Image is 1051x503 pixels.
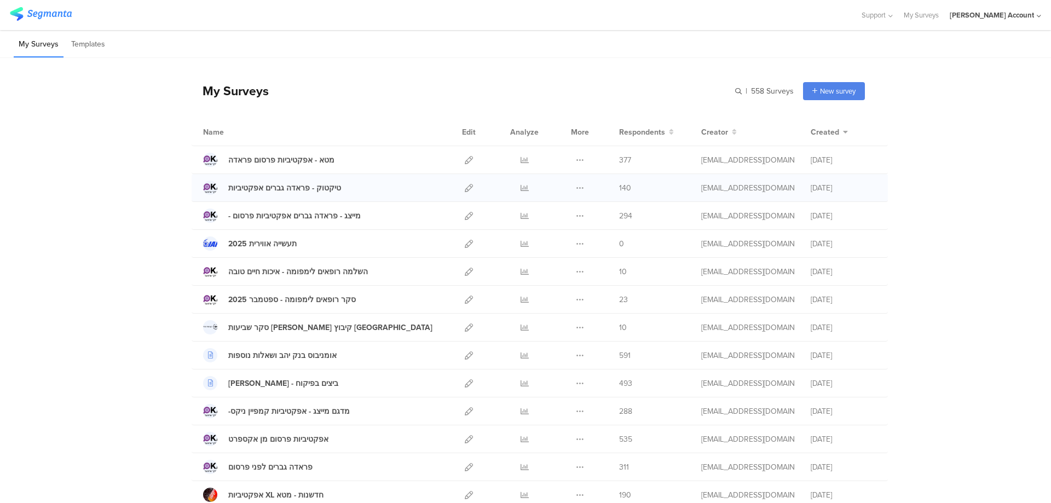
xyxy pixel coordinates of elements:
[701,322,794,333] div: miri@miridikman.co.il
[811,182,876,194] div: [DATE]
[619,378,632,389] span: 493
[228,489,324,501] div: אפקטיביות XL חדשנות - מטא
[811,489,876,501] div: [DATE]
[619,350,631,361] span: 591
[192,82,269,100] div: My Surveys
[701,461,794,473] div: miri@miridikman.co.il
[619,182,631,194] span: 140
[744,85,749,97] span: |
[862,10,886,20] span: Support
[228,378,338,389] div: אסף פינק - ביצים בפיקוח
[10,7,72,21] img: segmanta logo
[228,322,432,333] div: סקר שביעות רצון קיבוץ כנרת
[619,238,624,250] span: 0
[811,322,876,333] div: [DATE]
[568,118,592,146] div: More
[811,154,876,166] div: [DATE]
[701,406,794,417] div: miri@miridikman.co.il
[228,433,328,445] div: אפקטיביות פרסום מן אקספרט
[203,126,269,138] div: Name
[619,154,631,166] span: 377
[66,32,110,57] li: Templates
[619,126,674,138] button: Respondents
[701,182,794,194] div: miri@miridikman.co.il
[701,126,728,138] span: Creator
[701,266,794,277] div: miri@miridikman.co.il
[811,406,876,417] div: [DATE]
[228,406,350,417] div: -מדגם מייצג - אפקטיביות קמפיין ניקס
[228,210,361,222] div: - מייצג - פראדה גברים אפקטיביות פרסום
[203,376,338,390] a: [PERSON_NAME] - ביצים בפיקוח
[203,488,324,502] a: אפקטיביות XL חדשנות - מטא
[203,236,297,251] a: תעשייה אווירית 2025
[457,118,481,146] div: Edit
[811,294,876,305] div: [DATE]
[811,126,848,138] button: Created
[811,350,876,361] div: [DATE]
[811,378,876,389] div: [DATE]
[619,461,629,473] span: 311
[701,126,737,138] button: Creator
[701,210,794,222] div: miri@miridikman.co.il
[701,154,794,166] div: miri@miridikman.co.il
[701,378,794,389] div: miri@miridikman.co.il
[228,294,356,305] div: סקר רופאים לימפומה - ספטמבר 2025
[619,489,631,501] span: 190
[701,238,794,250] div: miri@miridikman.co.il
[203,292,356,307] a: סקר רופאים לימפומה - ספטמבר 2025
[228,350,337,361] div: אומניבוס בנק יהב ושאלות נוספות
[619,126,665,138] span: Respondents
[508,118,541,146] div: Analyze
[14,32,63,57] li: My Surveys
[203,404,350,418] a: -מדגם מייצג - אפקטיביות קמפיין ניקס
[228,266,368,277] div: השלמה רופאים לימפומה - איכות חיים טובה
[811,461,876,473] div: [DATE]
[619,294,628,305] span: 23
[203,209,361,223] a: - מייצג - פראדה גברים אפקטיביות פרסום
[619,266,627,277] span: 10
[701,489,794,501] div: miri@miridikman.co.il
[203,153,334,167] a: מטא - אפקטיביות פרסום פראדה
[619,322,627,333] span: 10
[950,10,1034,20] div: [PERSON_NAME] Account
[203,264,368,279] a: השלמה רופאים לימפומה - איכות חיים טובה
[619,433,632,445] span: 535
[811,238,876,250] div: [DATE]
[751,85,794,97] span: 558 Surveys
[619,210,632,222] span: 294
[811,210,876,222] div: [DATE]
[228,461,313,473] div: פראדה גברים לפני פרסום
[619,406,632,417] span: 288
[228,154,334,166] div: מטא - אפקטיביות פרסום פראדה
[203,460,313,474] a: פראדה גברים לפני פרסום
[811,266,876,277] div: [DATE]
[701,433,794,445] div: miri@miridikman.co.il
[820,86,856,96] span: New survey
[203,348,337,362] a: אומניבוס בנק יהב ושאלות נוספות
[811,433,876,445] div: [DATE]
[203,181,341,195] a: טיקטוק - פראדה גברים אפקטיביות
[701,350,794,361] div: miri@miridikman.co.il
[811,126,839,138] span: Created
[228,238,297,250] div: תעשייה אווירית 2025
[203,432,328,446] a: אפקטיביות פרסום מן אקספרט
[228,182,341,194] div: טיקטוק - פראדה גברים אפקטיביות
[203,320,432,334] a: סקר שביעות [PERSON_NAME] קיבוץ [GEOGRAPHIC_DATA]
[701,294,794,305] div: miri@miridikman.co.il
